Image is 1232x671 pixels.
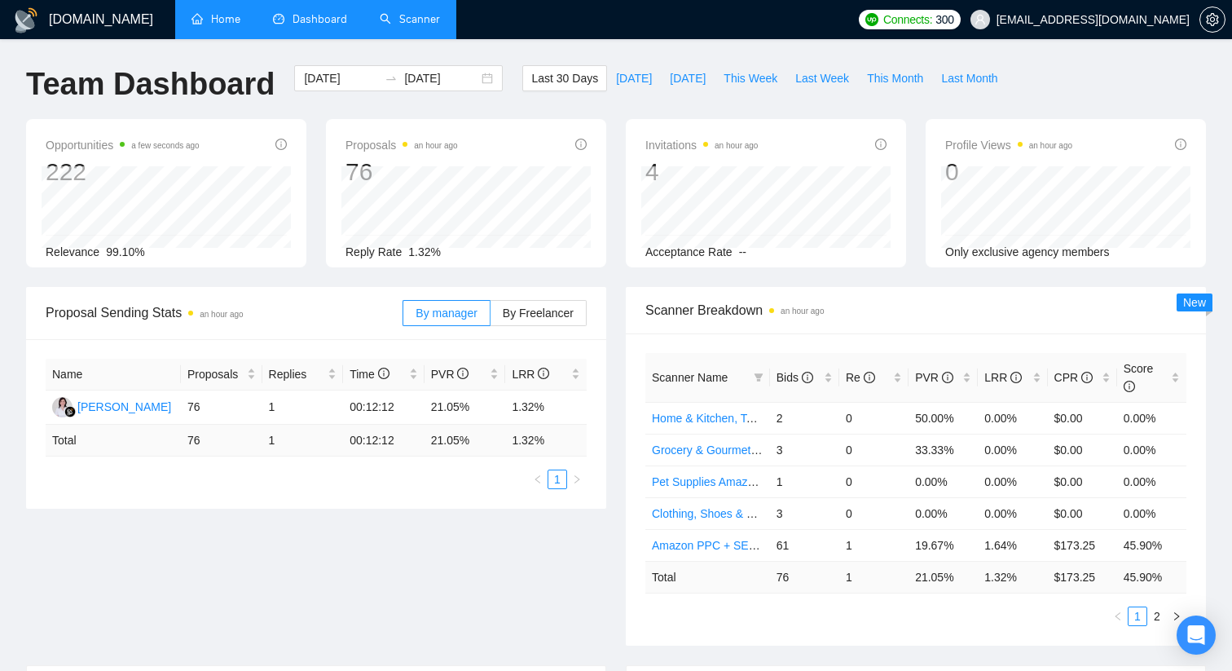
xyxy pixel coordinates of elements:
span: info-circle [378,368,389,379]
span: Re [846,371,875,384]
span: Replies [269,365,325,383]
span: info-circle [275,139,287,150]
td: 0.00% [909,466,978,497]
button: left [528,470,548,489]
span: filter [750,365,767,390]
td: 0.00% [978,466,1047,497]
span: info-circle [538,368,549,379]
span: Scanner Name [652,371,728,384]
td: 45.90 % [1117,561,1186,593]
span: info-circle [575,139,587,150]
td: 1.32% [505,391,587,425]
button: This Week [715,65,786,91]
td: 00:12:12 [343,391,425,425]
div: 4 [645,157,758,188]
img: gigradar-bm.png [64,406,76,417]
td: 50.00% [909,402,978,434]
span: right [1172,611,1181,621]
a: 1 [548,470,566,488]
img: logo [13,7,39,33]
input: End date [404,69,478,87]
td: 3 [770,434,839,466]
td: $0.00 [1048,402,1117,434]
button: right [1167,607,1186,626]
td: 1 [262,391,344,425]
span: LRR [512,368,549,381]
td: 76 [181,425,262,457]
td: 0.00% [978,434,1047,466]
li: Previous Page [528,470,548,489]
span: [DATE] [616,69,652,87]
span: info-circle [942,372,953,383]
td: 76 [181,391,262,425]
a: Grocery & Gourmet Food Amazon PPC + SEO Vlad [652,444,914,457]
td: 1 [262,425,344,457]
span: Dashboard [293,12,347,26]
span: Reply Rate [345,245,402,258]
th: Proposals [181,359,262,391]
button: Last Month [932,65,1006,91]
td: 0.00% [909,497,978,529]
button: [DATE] [607,65,661,91]
span: Time [350,368,389,381]
td: 21.05% [425,391,506,425]
div: 0 [945,157,1072,188]
td: 19.67% [909,529,978,561]
td: 1.64% [978,529,1047,561]
td: 0.00% [978,402,1047,434]
span: This Month [867,69,923,87]
a: searchScanner [380,12,440,26]
td: 0.00% [1117,466,1186,497]
td: $173.25 [1048,529,1117,561]
td: 0 [839,497,909,529]
span: Relevance [46,245,99,258]
td: $ 173.25 [1048,561,1117,593]
span: Invitations [645,135,758,155]
td: 0.00% [1117,402,1186,434]
a: Amazon PPC + SEO Vlad [652,539,783,552]
td: Total [645,561,770,593]
span: -- [739,245,746,258]
span: Opportunities [46,135,200,155]
span: Connects: [883,11,932,29]
button: [DATE] [661,65,715,91]
td: 1 [839,561,909,593]
h1: Team Dashboard [26,65,275,104]
span: [DATE] [670,69,706,87]
div: 222 [46,157,200,188]
th: Name [46,359,181,391]
td: 21.05 % [425,425,506,457]
span: By manager [416,307,477,320]
span: info-circle [802,372,813,383]
span: Proposal Sending Stats [46,302,403,323]
td: $0.00 [1048,434,1117,466]
td: 45.90% [1117,529,1186,561]
a: setting [1199,13,1225,26]
td: 0 [839,402,909,434]
span: CPR [1054,371,1093,384]
span: Last 30 Days [531,69,598,87]
td: 33.33% [909,434,978,466]
span: Only exclusive agency members [945,245,1110,258]
td: 1 [839,529,909,561]
td: $0.00 [1048,497,1117,529]
button: Last 30 Days [522,65,607,91]
span: Proposals [187,365,244,383]
span: left [1113,611,1123,621]
th: Replies [262,359,344,391]
span: Last Week [795,69,849,87]
time: an hour ago [1029,141,1072,150]
span: PVR [431,368,469,381]
a: Clothing, Shoes & Jewelry Amazon PPC + SEO Vlad [652,507,919,520]
a: Home & Kitchen, Tools & Home Improvemen Amazon PPC + SEO Vlad [652,412,1012,425]
span: info-circle [1081,372,1093,383]
td: 00:12:12 [343,425,425,457]
li: 1 [548,470,567,489]
a: 2 [1148,607,1166,625]
button: right [567,470,587,489]
li: Next Page [567,470,587,489]
span: info-circle [1124,381,1135,392]
td: 61 [770,529,839,561]
td: 0.00% [1117,497,1186,529]
div: [PERSON_NAME] [77,398,171,416]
